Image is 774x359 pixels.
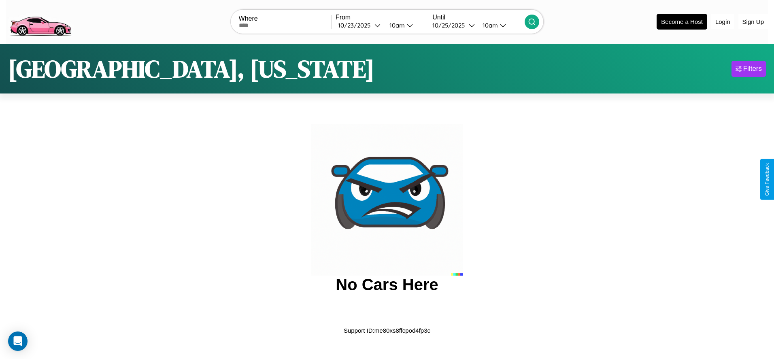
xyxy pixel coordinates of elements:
div: Open Intercom Messenger [8,331,28,351]
div: 10 / 25 / 2025 [432,21,469,29]
div: 10am [385,21,407,29]
img: logo [6,4,74,38]
button: Become a Host [657,14,707,30]
button: Login [711,14,734,29]
p: Support ID: me80xs8ffcpod4fp3c [344,325,430,336]
div: 10am [478,21,500,29]
button: 10/23/2025 [336,21,383,30]
button: Sign Up [738,14,768,29]
label: Where [239,15,331,22]
label: Until [432,14,525,21]
img: car [311,124,463,276]
div: Filters [743,65,762,73]
h1: [GEOGRAPHIC_DATA], [US_STATE] [8,52,374,85]
div: 10 / 23 / 2025 [338,21,374,29]
label: From [336,14,428,21]
div: Give Feedback [764,163,770,196]
h2: No Cars Here [336,276,438,294]
button: Filters [731,61,766,77]
button: 10am [383,21,428,30]
button: 10am [476,21,525,30]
